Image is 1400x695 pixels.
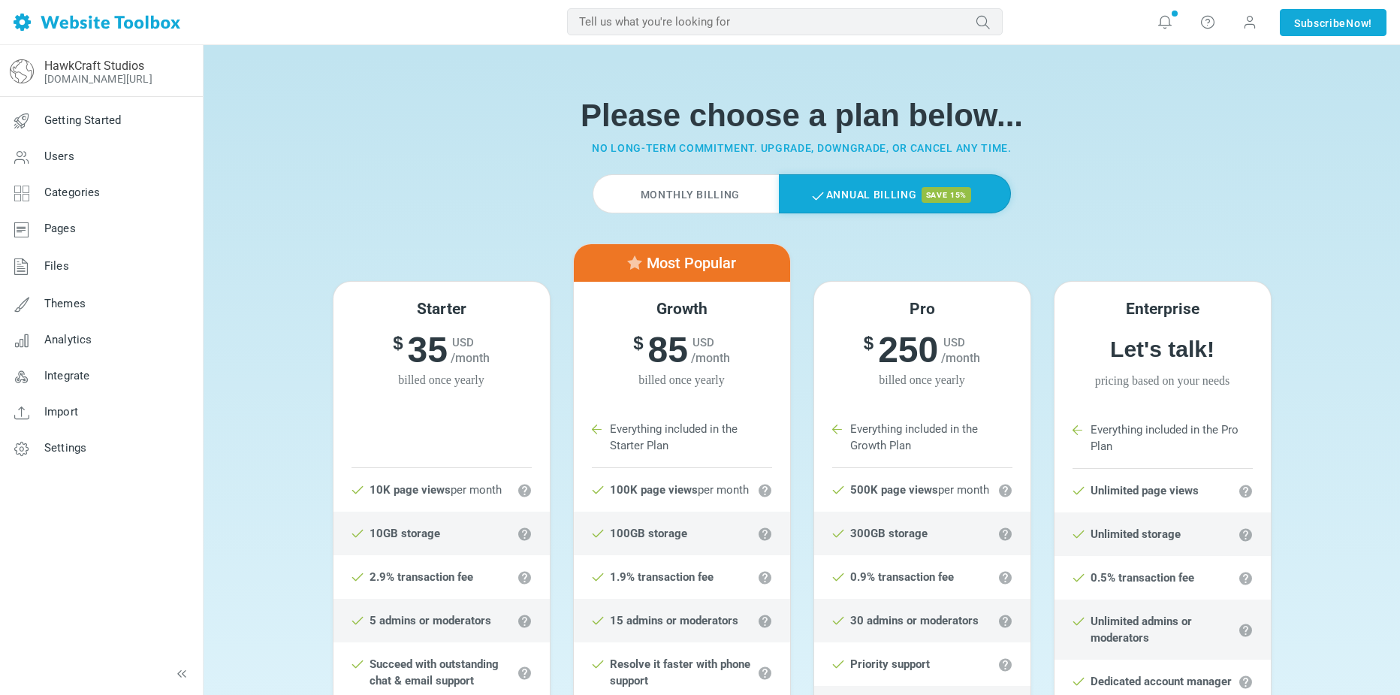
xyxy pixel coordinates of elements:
strong: 15 admins or moderators [610,614,738,627]
h6: 35 [333,328,550,372]
strong: 100GB storage [610,527,687,540]
strong: 2.9% transaction fee [370,570,473,584]
li: per month [574,468,790,512]
span: /month [451,351,490,365]
strong: Resolve it faster with phone support [610,657,750,687]
li: Everything included in the Starter Plan [592,407,772,468]
strong: Unlimited admins or moderators [1091,615,1192,645]
a: SubscribeNow! [1280,9,1386,36]
strong: 100K page views [610,483,698,497]
strong: Unlimited storage [1091,527,1181,541]
span: Users [44,150,74,163]
h5: Most Popular [584,254,780,272]
h6: Let's talk! [1055,336,1271,363]
li: Starter Plan [352,424,532,468]
label: Annual Billing [779,174,1011,213]
h1: Please choose a plan below... [321,97,1283,134]
li: per month [814,468,1030,512]
span: billed once yearly [333,371,550,389]
strong: Succeed with outstanding chat & email support [370,657,499,687]
span: USD [943,336,965,349]
sup: $ [633,328,647,358]
h5: Growth [574,300,790,319]
h5: Starter [333,300,550,319]
span: save 15% [922,187,972,203]
img: globe-icon.png [10,59,34,83]
strong: 10K page views [370,483,451,497]
span: Categories [44,186,101,199]
span: billed once yearly [814,371,1030,389]
h6: 85 [574,328,790,372]
span: USD [692,336,714,349]
strong: Priority support [850,657,930,671]
strong: 30 admins or moderators [850,614,979,627]
strong: 300GB storage [850,527,928,540]
span: Pages [44,222,76,235]
span: Themes [44,297,86,310]
span: Getting Started [44,113,121,127]
label: Monthly Billing [593,174,779,213]
sup: $ [864,328,878,358]
li: Everything included in the Pro Plan [1073,408,1253,469]
strong: 1.9% transaction fee [610,570,714,584]
small: No long-term commitment. Upgrade, downgrade, or cancel any time. [592,142,1012,154]
span: Settings [44,441,86,455]
h5: Pro [814,300,1030,319]
span: Import [44,405,78,419]
li: Everything included in the Growth Plan [832,407,1012,468]
span: USD [452,336,474,349]
strong: 0.9% transaction fee [850,570,954,584]
span: Files [44,259,69,273]
li: per month [333,468,550,512]
span: /month [691,351,730,365]
input: Tell us what you're looking for [567,8,1003,35]
strong: 5 admins or moderators [370,614,491,627]
a: HawkCraft Studios [44,59,144,73]
h5: Enterprise [1055,300,1271,319]
h6: 250 [814,328,1030,372]
span: Now! [1346,15,1372,32]
strong: 10GB storage [370,527,440,540]
span: Integrate [44,369,89,382]
strong: Dedicated account manager [1091,675,1232,688]
span: /month [941,351,980,365]
span: billed once yearly [574,371,790,389]
strong: Unlimited page views [1091,484,1199,497]
sup: $ [393,328,407,358]
strong: 500K page views [850,483,938,497]
a: [DOMAIN_NAME][URL] [44,73,152,85]
span: Pricing based on your needs [1055,372,1271,390]
span: Analytics [44,333,92,346]
strong: 0.5% transaction fee [1091,571,1194,585]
